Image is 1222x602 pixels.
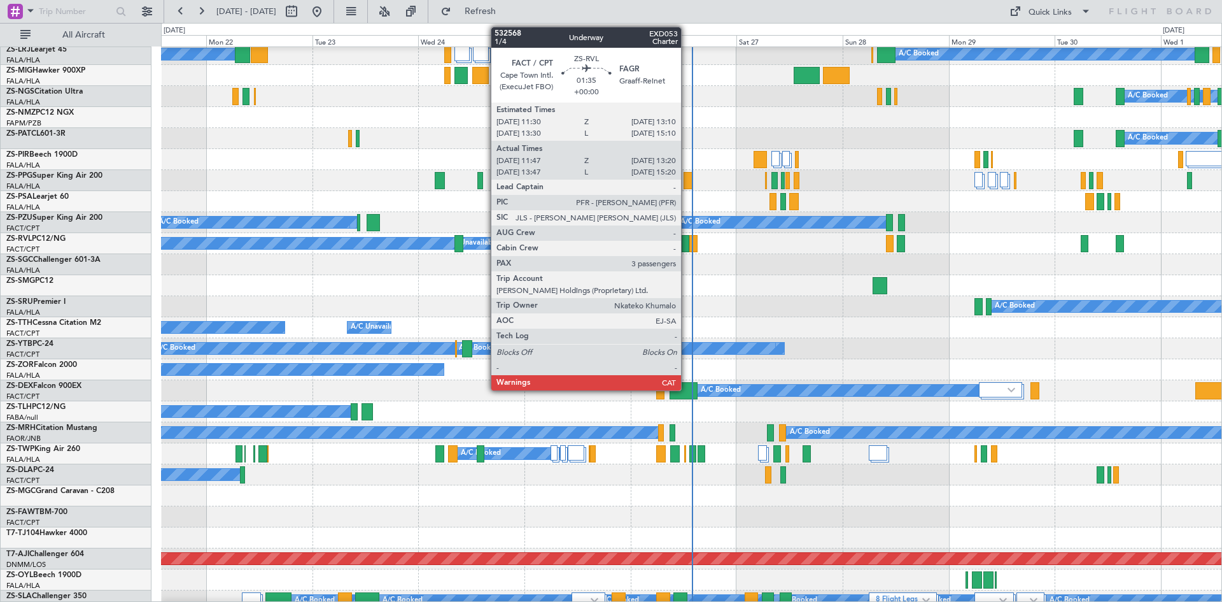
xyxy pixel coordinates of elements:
span: [DATE] - [DATE] [216,6,276,17]
span: ZS-TTH [6,319,32,327]
div: A/C Booked [1128,129,1168,148]
span: ZS-NGS [6,88,34,96]
span: ZS-NMZ [6,109,36,117]
div: Thu 25 [524,35,631,47]
a: FACT/CPT [6,476,39,485]
span: ZS-DLA [6,466,33,474]
a: ZS-TTHCessna Citation M2 [6,319,101,327]
span: ZS-PZU [6,214,32,222]
a: ZS-YTBPC-24 [6,340,53,348]
a: ZS-RVLPC12/NG [6,235,66,243]
div: A/C Booked [899,45,939,64]
a: FACT/CPT [6,245,39,254]
a: ZS-PPGSuper King Air 200 [6,172,102,180]
a: FALA/HLA [6,161,40,170]
span: ZS-MGC [6,487,36,495]
span: ZS-OYL [6,571,33,579]
span: ZS-PSA [6,193,32,201]
a: ZS-DEXFalcon 900EX [6,382,81,390]
span: ZS-YTB [6,340,32,348]
a: FALA/HLA [6,308,40,317]
a: ZS-LRJLearjet 45 [6,46,67,54]
div: Sat 27 [736,35,843,47]
span: ZS-SLA [6,592,32,600]
a: FACT/CPT [6,392,39,401]
a: ZS-OYLBeech 1900D [6,571,81,579]
a: ZS-NMZPC12 NGX [6,109,74,117]
a: ZS-SLAChallenger 350 [6,592,87,600]
button: All Aircraft [14,25,138,45]
a: FALA/HLA [6,76,40,86]
a: T7-TJ104Hawker 4000 [6,529,87,537]
img: arrow-gray.svg [1008,387,1015,392]
span: ZS-TLH [6,403,32,411]
a: FACT/CPT [6,518,39,527]
a: FACT/CPT [6,329,39,338]
div: Tue 30 [1055,35,1161,47]
div: A/C Booked [680,213,720,232]
a: FALA/HLA [6,55,40,65]
div: Tue 23 [313,35,419,47]
span: All Aircraft [33,31,134,39]
img: arrow-gray.svg [568,177,576,182]
div: Mon 29 [949,35,1055,47]
span: Refresh [454,7,507,16]
a: FACT/CPT [6,350,39,359]
div: Mon 22 [206,35,313,47]
a: ZS-MGCGrand Caravan - C208 [6,487,115,495]
a: ZS-PSALearjet 60 [6,193,69,201]
div: Fri 26 [631,35,737,47]
a: ZS-MIGHawker 900XP [6,67,85,75]
a: FALA/HLA [6,203,40,212]
span: ZS-TWP [6,445,34,453]
a: ZS-ZORFalcon 2000 [6,361,77,369]
div: A/C Booked [459,339,499,358]
a: DNMM/LOS [6,560,46,570]
a: ZS-DLAPC-24 [6,466,54,474]
a: FALA/HLA [6,371,40,380]
span: T7-AJI [6,550,29,558]
span: ZS-PAT [6,130,31,138]
div: A/C Booked [461,444,501,463]
div: A/C Booked [1128,87,1168,106]
span: ZS-FAW [6,508,35,516]
div: A/C Booked [579,87,619,106]
div: [DATE] [1163,25,1184,36]
span: ZS-MRH [6,424,36,432]
div: A/C Booked [158,213,199,232]
a: FAPM/PZB [6,118,41,128]
div: A/C Unavailable [446,234,498,253]
span: ZS-LRJ [6,46,31,54]
div: A/C Booked [995,297,1035,316]
div: A/C Booked [701,381,741,400]
span: ZS-PPG [6,172,32,180]
a: ZS-SRUPremier I [6,298,66,306]
span: ZS-MIG [6,67,32,75]
a: ZS-PZUSuper King Air 200 [6,214,102,222]
a: ZS-TWPKing Air 260 [6,445,80,453]
div: A/C Unavailable [351,318,404,337]
span: ZS-SMG [6,277,35,285]
a: ZS-TLHPC12/NG [6,403,66,411]
a: ZS-MRHCitation Mustang [6,424,97,432]
button: Refresh [435,1,511,22]
a: FACT/CPT [6,224,39,233]
a: FABA/null [6,413,38,422]
button: Quick Links [1003,1,1097,22]
a: FALA/HLA [6,182,40,191]
a: ZS-SMGPC12 [6,277,53,285]
a: T7-AJIChallenger 604 [6,550,84,558]
a: FALA/HLA [6,581,40,591]
div: Sun 28 [843,35,949,47]
span: ZS-RVL [6,235,32,243]
div: Wed 24 [418,35,524,47]
a: ZS-NGSCitation Ultra [6,88,83,96]
span: ZS-DEX [6,382,33,390]
input: Trip Number [39,2,112,21]
a: ZS-PATCL601-3R [6,130,66,138]
a: ZS-PIRBeech 1900D [6,151,78,159]
a: ZS-SGCChallenger 601-3A [6,256,101,264]
a: FAOR/JNB [6,434,41,443]
a: ZS-FAWTBM-700 [6,508,67,516]
div: A/C Booked [155,339,195,358]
